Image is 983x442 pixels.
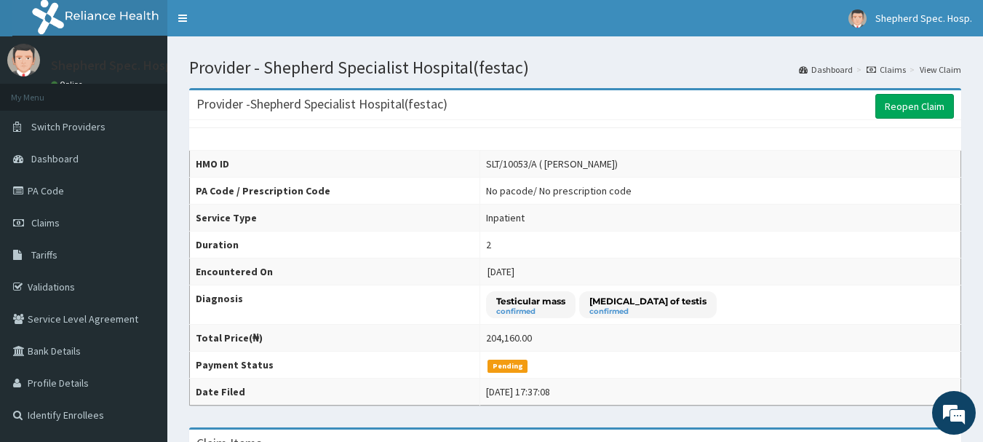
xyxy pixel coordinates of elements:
a: Claims [867,63,906,76]
p: [MEDICAL_DATA] of testis [589,295,707,307]
th: Payment Status [190,352,480,379]
span: Switch Providers [31,120,106,133]
span: Dashboard [31,152,79,165]
a: Dashboard [799,63,853,76]
p: Testicular mass [496,295,565,307]
th: Service Type [190,205,480,232]
span: Shepherd Spec. Hosp. [875,12,972,25]
th: Total Price(₦) [190,325,480,352]
h1: Provider - Shepherd Specialist Hospital(festac) [189,58,961,77]
th: HMO ID [190,151,480,178]
th: Encountered On [190,259,480,285]
span: Claims [31,216,60,229]
img: User Image [7,44,40,76]
a: Online [51,79,86,90]
th: Duration [190,232,480,259]
div: Inpatient [486,210,525,225]
h3: Provider - Shepherd Specialist Hospital(festac) [196,98,447,111]
th: Date Filed [190,379,480,406]
a: View Claim [920,63,961,76]
div: SLT/10053/A ( [PERSON_NAME]) [486,157,618,171]
th: PA Code / Prescription Code [190,178,480,205]
span: Tariffs [31,248,57,261]
small: confirmed [496,308,565,315]
p: Shepherd Spec. Hosp. [51,59,175,72]
small: confirmed [589,308,707,315]
span: [DATE] [487,265,514,278]
span: Pending [487,360,528,373]
div: 2 [486,237,491,252]
a: Reopen Claim [875,94,954,119]
div: 204,160.00 [486,331,532,345]
div: No pacode / No prescription code [486,183,632,198]
div: [DATE] 17:37:08 [486,384,550,399]
img: User Image [848,9,867,28]
th: Diagnosis [190,285,480,325]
